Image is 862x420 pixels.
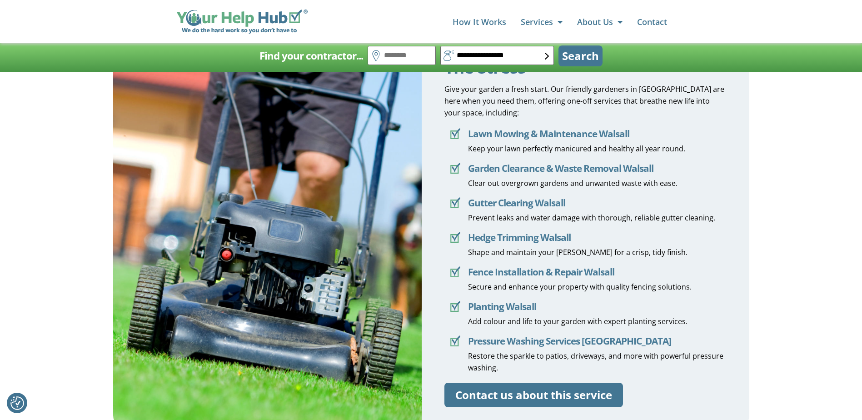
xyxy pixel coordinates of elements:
p: Shape and maintain your [PERSON_NAME] for a crisp, tidy finish. [468,246,688,258]
a: How It Works [453,13,506,31]
button: Consent Preferences [10,396,24,410]
h2: Lawn Mowing & Maintenance Walsall [468,125,685,143]
p: Restore the sparkle to patios, driveways, and more with powerful pressure washing. [468,350,727,374]
p: Give your garden a fresh start. Our friendly gardeners in [GEOGRAPHIC_DATA] are here when you nee... [444,83,727,119]
p: Secure and enhance your property with quality fencing solutions. [468,281,692,293]
a: Contact [637,13,667,31]
p: Prevent leaks and water damage with thorough, reliable gutter cleaning. [468,212,715,224]
h2: Fence Installation & Repair Walsall [468,263,692,281]
h2: Find your contractor... [259,47,363,65]
img: Your Help Hub Wide Logo [177,10,308,34]
p: Keep your lawn perfectly manicured and healthy all year round. [468,143,685,155]
h2: Love Your Garden Again - Without The Stress [444,40,727,76]
span: Contact us about this service [455,388,612,402]
h2: Pressure Washing Services [GEOGRAPHIC_DATA] [468,332,727,350]
a: Contact us about this service [444,383,623,407]
a: Services [521,13,563,31]
a: About Us [577,13,623,31]
h2: Garden Clearance & Waste Removal Walsall [468,159,678,177]
h2: Planting Walsall [468,297,688,315]
nav: Menu [317,13,667,31]
img: Revisit consent button [10,396,24,410]
button: Search [558,45,603,66]
p: Clear out overgrown gardens and unwanted waste with ease. [468,177,678,189]
h2: Hedge Trimming Walsall [468,228,688,246]
p: Add colour and life to your garden with expert planting services. [468,315,688,327]
img: select-box-form.svg [545,53,549,60]
h2: Gutter Clearing Walsall [468,194,715,212]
